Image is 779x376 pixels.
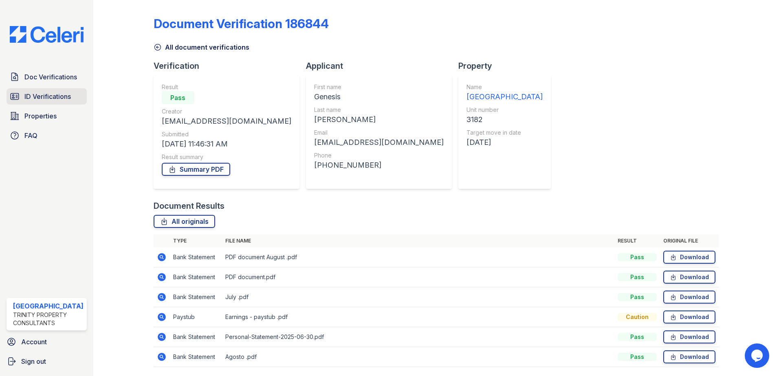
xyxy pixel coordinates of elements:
[170,327,222,347] td: Bank Statement
[21,337,47,347] span: Account
[314,106,444,114] div: Last name
[24,72,77,82] span: Doc Verifications
[24,92,71,101] span: ID Verifications
[663,271,715,284] a: Download
[222,247,615,267] td: PDF document August .pdf
[467,114,543,125] div: 3182
[162,163,230,176] a: Summary PDF
[660,234,719,247] th: Original file
[663,330,715,343] a: Download
[154,60,306,72] div: Verification
[467,83,543,91] div: Name
[314,137,444,148] div: [EMAIL_ADDRESS][DOMAIN_NAME]
[314,114,444,125] div: [PERSON_NAME]
[663,251,715,264] a: Download
[7,69,87,85] a: Doc Verifications
[7,108,87,124] a: Properties
[3,353,90,369] a: Sign out
[222,347,615,367] td: Agosto .pdf
[222,287,615,307] td: July .pdf
[314,151,444,160] div: Phone
[314,160,444,171] div: [PHONE_NUMBER]
[162,91,194,104] div: Pass
[314,129,444,137] div: Email
[170,347,222,367] td: Bank Statement
[170,234,222,247] th: Type
[7,127,87,144] a: FAQ
[170,267,222,287] td: Bank Statement
[467,137,543,148] div: [DATE]
[154,215,215,228] a: All originals
[154,200,224,212] div: Document Results
[467,129,543,137] div: Target move in date
[154,16,329,31] div: Document Verification 186844
[24,131,37,140] span: FAQ
[170,287,222,307] td: Bank Statement
[614,234,660,247] th: Result
[13,311,84,327] div: Trinity Property Consultants
[154,42,249,52] a: All document verifications
[162,153,291,161] div: Result summary
[618,273,657,281] div: Pass
[222,307,615,327] td: Earnings - paystub .pdf
[467,83,543,103] a: Name [GEOGRAPHIC_DATA]
[7,88,87,105] a: ID Verifications
[3,26,90,43] img: CE_Logo_Blue-a8612792a0a2168367f1c8372b55b34899dd931a85d93a1a3d3e32e68fde9ad4.png
[170,307,222,327] td: Paystub
[162,138,291,150] div: [DATE] 11:46:31 AM
[618,253,657,261] div: Pass
[618,313,657,321] div: Caution
[222,267,615,287] td: PDF document.pdf
[306,60,458,72] div: Applicant
[663,350,715,363] a: Download
[314,91,444,103] div: Genesis
[170,247,222,267] td: Bank Statement
[618,353,657,361] div: Pass
[3,334,90,350] a: Account
[314,83,444,91] div: First name
[24,111,57,121] span: Properties
[663,310,715,324] a: Download
[458,60,557,72] div: Property
[467,106,543,114] div: Unit number
[745,343,771,368] iframe: chat widget
[162,107,291,116] div: Creator
[21,356,46,366] span: Sign out
[162,130,291,138] div: Submitted
[618,333,657,341] div: Pass
[222,327,615,347] td: Personal-Statement-2025-06-30.pdf
[162,116,291,127] div: [EMAIL_ADDRESS][DOMAIN_NAME]
[618,293,657,301] div: Pass
[162,83,291,91] div: Result
[663,291,715,304] a: Download
[13,301,84,311] div: [GEOGRAPHIC_DATA]
[467,91,543,103] div: [GEOGRAPHIC_DATA]
[222,234,615,247] th: File name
